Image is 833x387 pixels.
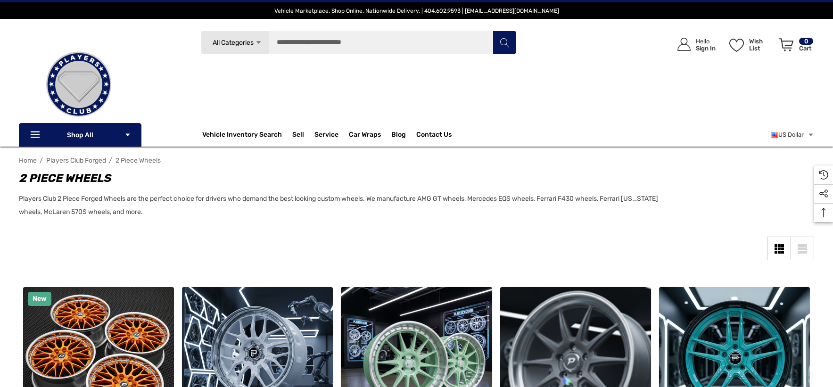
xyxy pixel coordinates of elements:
a: All Categories Icon Arrow Down Icon Arrow Up [201,31,269,54]
a: Wish List Wish List [725,28,775,61]
span: Car Wraps [349,131,381,141]
p: Hello [696,38,716,45]
a: Car Wraps [349,125,391,144]
p: Shop All [19,123,141,147]
a: Home [19,156,37,165]
svg: Recently Viewed [819,170,828,180]
a: Players Club Forged [46,156,106,165]
p: Players Club 2 Piece Forged Wheels are the perfect choice for drivers who demand the best looking... [19,192,659,219]
span: Sell [292,131,304,141]
svg: Wish List [729,39,744,52]
p: Cart [799,45,813,52]
a: Vehicle Inventory Search [202,131,282,141]
svg: Review Your Cart [779,38,793,51]
svg: Social Media [819,189,828,198]
a: Sign in [667,28,720,61]
a: Contact Us [416,131,452,141]
svg: Icon Arrow Down [255,39,262,46]
p: Wish List [749,38,774,52]
a: Cart with 0 items [775,28,814,65]
a: Blog [391,131,406,141]
button: Search [493,31,516,54]
svg: Icon User Account [677,38,691,51]
a: USD [771,125,814,144]
a: List View [791,237,814,260]
svg: Top [814,208,833,217]
a: Sell [292,125,314,144]
p: Sign In [696,45,716,52]
a: Grid View [767,237,791,260]
a: 2 Piece Wheels [115,156,161,165]
a: Service [314,131,338,141]
svg: Icon Line [29,130,43,140]
h1: 2 Piece Wheels [19,170,659,187]
nav: Breadcrumb [19,152,814,169]
svg: Icon Arrow Down [124,132,131,138]
p: 0 [799,38,813,45]
span: New [33,295,47,303]
span: All Categories [212,39,253,47]
img: Players Club | Cars For Sale [32,37,126,132]
span: Vehicle Marketplace. Shop Online. Nationwide Delivery. | 404.602.9593 | [EMAIL_ADDRESS][DOMAIN_NAME] [274,8,559,14]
